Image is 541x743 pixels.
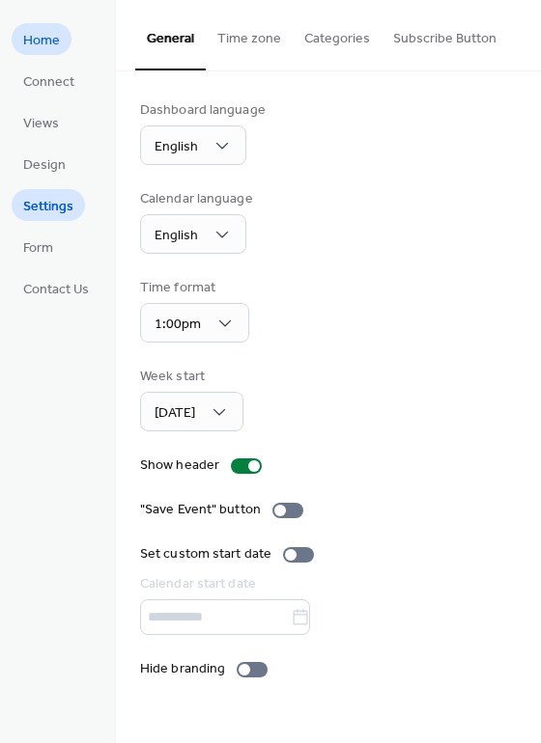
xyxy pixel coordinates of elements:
[23,72,74,93] span: Connect
[140,574,513,594] div: Calendar start date
[23,114,59,134] span: Views
[23,155,66,176] span: Design
[23,197,73,217] span: Settings
[23,31,60,51] span: Home
[155,400,195,427] span: [DATE]
[155,312,201,338] span: 1:00pm
[140,278,245,298] div: Time format
[23,280,89,300] span: Contact Us
[155,134,198,160] span: English
[140,367,240,387] div: Week start
[140,659,225,679] div: Hide branding
[12,65,86,96] a: Connect
[12,272,100,304] a: Contact Us
[12,189,85,221] a: Settings
[12,23,71,55] a: Home
[155,223,198,249] span: English
[140,544,271,564] div: Set custom start date
[140,455,219,476] div: Show header
[12,231,65,262] a: Form
[12,106,71,138] a: Views
[23,238,53,259] span: Form
[140,100,266,121] div: Dashboard language
[12,148,77,179] a: Design
[140,500,261,520] div: "Save Event" button
[140,189,253,209] div: Calendar language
